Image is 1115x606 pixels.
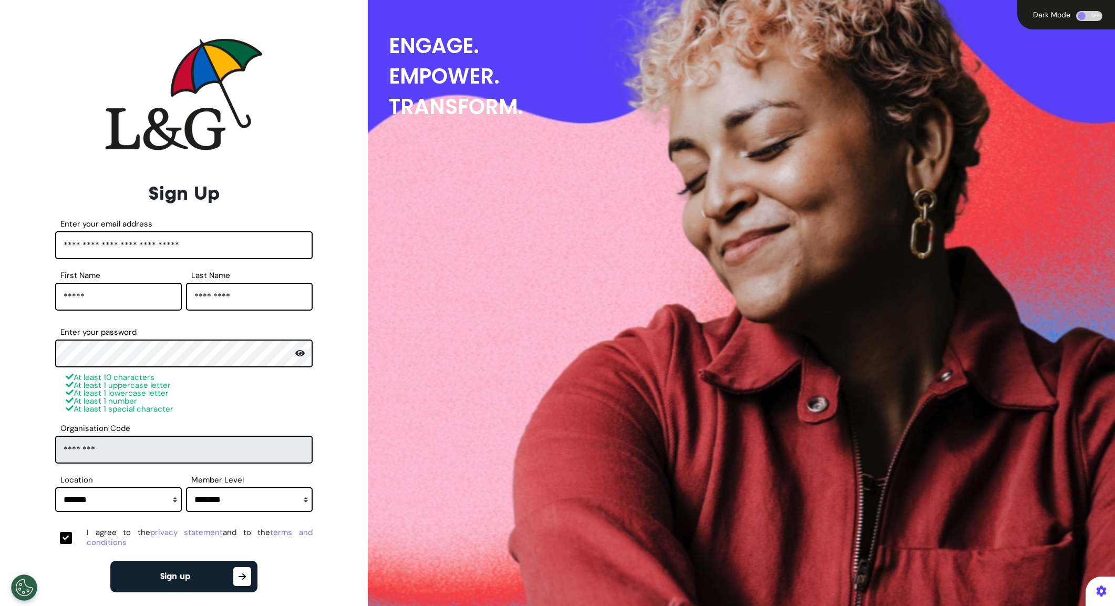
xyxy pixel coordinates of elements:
div: ENGAGE. [389,30,1115,61]
div: OFF [1076,11,1102,21]
span: Sign up [160,572,190,581]
button: Open Preferences [11,574,37,601]
a: privacy statement [150,527,223,538]
div: TRANSFORM. [389,91,1115,122]
span: At least 1 uppercase letter [66,380,171,391]
a: terms and conditions [87,527,313,548]
span: At least 1 number [66,396,137,406]
span: At least 1 lowercase letter [66,388,169,398]
button: Sign up [110,561,257,592]
div: Dark Mode [1030,11,1073,18]
span: At least 1 special character [66,404,173,414]
label: Location [55,477,182,483]
div: I agree to the and to the [87,528,313,548]
div: EMPOWER. [389,61,1115,91]
span: At least 10 characters [66,372,154,383]
label: Enter your email address [55,221,313,227]
div: Sign Up [55,179,313,208]
label: Enter your password [55,329,313,335]
label: Organisation Code [55,425,313,432]
label: First Name [55,272,182,279]
label: Member Level [186,477,313,483]
img: company logo [105,38,263,150]
label: Last Name [186,272,313,279]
